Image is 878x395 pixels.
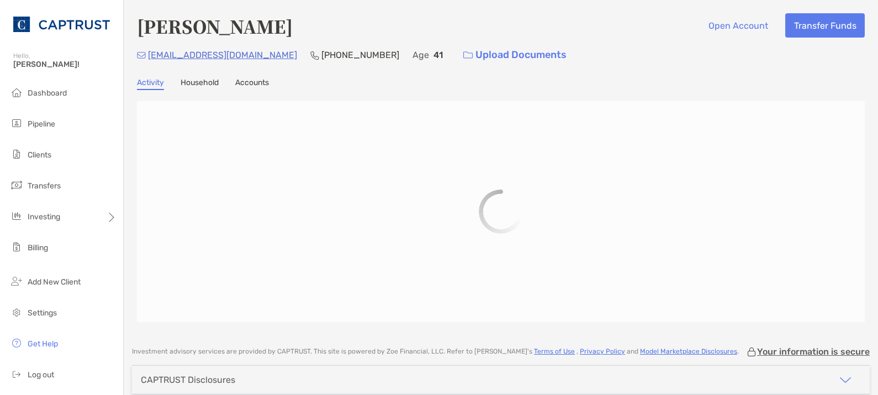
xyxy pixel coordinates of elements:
[13,60,117,69] span: [PERSON_NAME]!
[137,78,164,90] a: Activity
[640,347,737,355] a: Model Marketplace Disclosures
[28,181,61,191] span: Transfers
[28,119,55,129] span: Pipeline
[534,347,575,355] a: Terms of Use
[28,212,60,222] span: Investing
[10,336,23,350] img: get-help icon
[181,78,219,90] a: Household
[10,86,23,99] img: dashboard icon
[412,48,429,62] p: Age
[310,51,319,60] img: Phone Icon
[148,48,297,62] p: [EMAIL_ADDRESS][DOMAIN_NAME]
[10,306,23,319] img: settings icon
[839,373,852,387] img: icon arrow
[28,370,54,380] span: Log out
[28,243,48,252] span: Billing
[28,339,58,349] span: Get Help
[10,367,23,381] img: logout icon
[28,308,57,318] span: Settings
[456,43,574,67] a: Upload Documents
[10,178,23,192] img: transfers icon
[785,13,865,38] button: Transfer Funds
[132,347,739,356] p: Investment advisory services are provided by CAPTRUST . This site is powered by Zoe Financial, LL...
[700,13,776,38] button: Open Account
[28,277,81,287] span: Add New Client
[13,4,110,44] img: CAPTRUST Logo
[10,240,23,254] img: billing icon
[10,275,23,288] img: add_new_client icon
[321,48,399,62] p: [PHONE_NUMBER]
[28,88,67,98] span: Dashboard
[580,347,625,355] a: Privacy Policy
[28,150,51,160] span: Clients
[463,51,473,59] img: button icon
[137,52,146,59] img: Email Icon
[10,209,23,223] img: investing icon
[10,117,23,130] img: pipeline icon
[757,346,870,357] p: Your information is secure
[433,48,443,62] p: 41
[235,78,269,90] a: Accounts
[141,375,235,385] div: CAPTRUST Disclosures
[10,148,23,161] img: clients icon
[137,13,293,39] h4: [PERSON_NAME]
